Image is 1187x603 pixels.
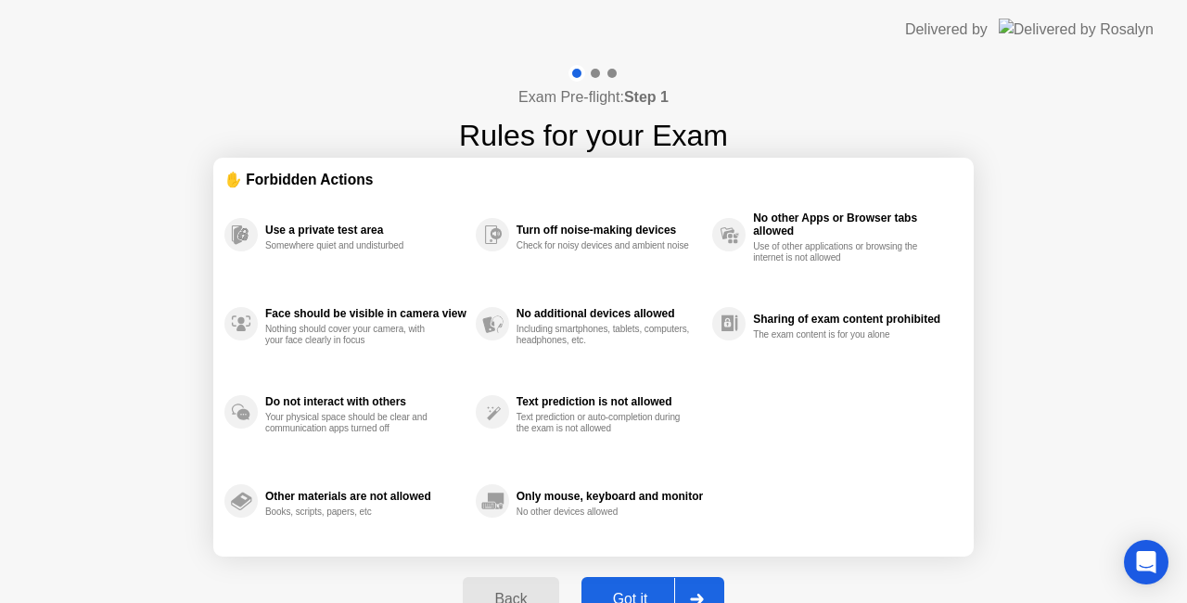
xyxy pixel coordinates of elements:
[999,19,1154,40] img: Delivered by Rosalyn
[624,89,669,105] b: Step 1
[753,241,928,263] div: Use of other applications or browsing the internet is not allowed
[517,224,703,237] div: Turn off noise-making devices
[753,212,953,237] div: No other Apps or Browser tabs allowed
[517,240,692,251] div: Check for noisy devices and ambient noise
[517,395,703,408] div: Text prediction is not allowed
[753,329,928,340] div: The exam content is for you alone
[517,412,692,434] div: Text prediction or auto-completion during the exam is not allowed
[459,113,728,158] h1: Rules for your Exam
[265,507,440,518] div: Books, scripts, papers, etc
[1124,540,1168,584] div: Open Intercom Messenger
[265,490,466,503] div: Other materials are not allowed
[517,490,703,503] div: Only mouse, keyboard and monitor
[517,307,703,320] div: No additional devices allowed
[224,169,963,190] div: ✋ Forbidden Actions
[905,19,988,41] div: Delivered by
[517,507,692,518] div: No other devices allowed
[265,324,440,346] div: Nothing should cover your camera, with your face clearly in focus
[265,240,440,251] div: Somewhere quiet and undisturbed
[517,324,692,346] div: Including smartphones, tablets, computers, headphones, etc.
[265,395,466,408] div: Do not interact with others
[265,307,466,320] div: Face should be visible in camera view
[265,224,466,237] div: Use a private test area
[518,86,669,109] h4: Exam Pre-flight:
[753,313,953,326] div: Sharing of exam content prohibited
[265,412,440,434] div: Your physical space should be clear and communication apps turned off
